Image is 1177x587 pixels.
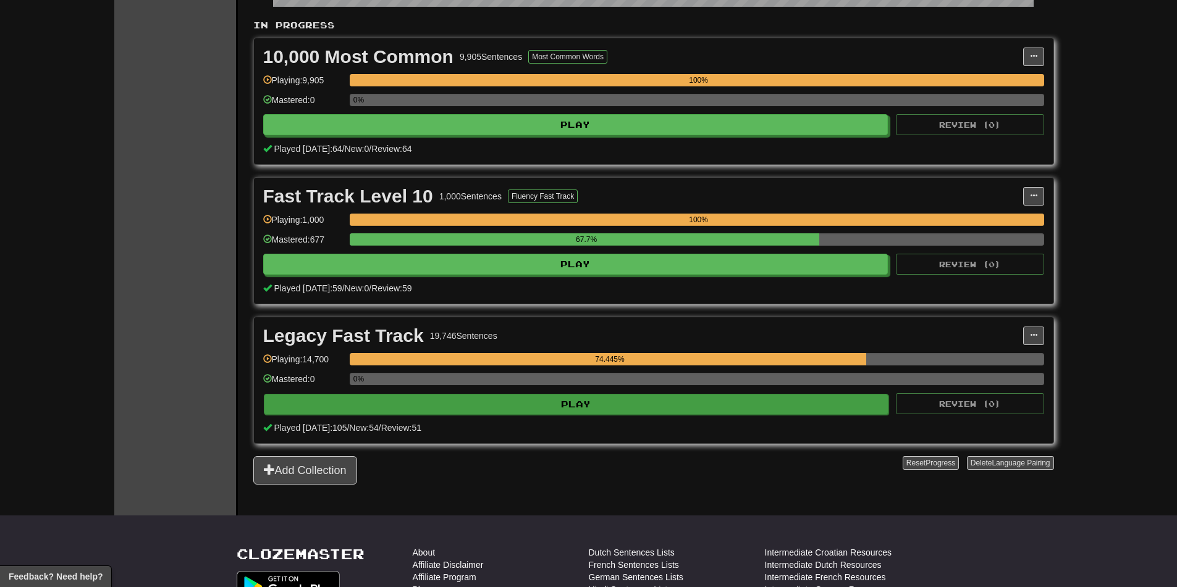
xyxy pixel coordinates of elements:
div: Playing: 1,000 [263,214,344,234]
div: 9,905 Sentences [460,51,522,63]
span: Language Pairing [992,459,1050,467]
button: DeleteLanguage Pairing [967,456,1054,470]
div: 19,746 Sentences [430,330,497,342]
a: Intermediate Croatian Resources [765,546,892,559]
span: New: 0 [345,144,369,154]
button: Most Common Words [528,50,607,64]
button: Play [263,114,888,135]
button: Play [264,394,889,415]
div: Playing: 9,905 [263,74,344,94]
div: Mastered: 677 [263,233,344,254]
span: Open feedback widget [9,570,103,583]
button: Fluency Fast Track [508,189,578,203]
div: 100% [353,214,1044,226]
button: Add Collection [253,456,357,485]
span: Review: 59 [371,283,411,293]
span: New: 54 [349,423,378,433]
div: 1,000 Sentences [439,190,502,202]
a: Affiliate Disclaimer [413,559,484,571]
div: Mastered: 0 [263,94,344,114]
a: Intermediate Dutch Resources [765,559,882,571]
span: Review: 64 [371,144,411,154]
div: Mastered: 0 [263,373,344,393]
span: New: 0 [345,283,369,293]
span: Progress [926,459,955,467]
a: Intermediate French Resources [765,571,886,583]
span: / [369,283,371,293]
span: / [369,144,371,154]
div: Legacy Fast Track [263,327,424,345]
span: / [379,423,381,433]
a: Affiliate Program [413,571,476,583]
a: French Sentences Lists [589,559,679,571]
div: Fast Track Level 10 [263,187,433,206]
p: In Progress [253,19,1054,31]
a: About [413,546,436,559]
button: Review (0) [896,114,1044,135]
div: 100% [353,74,1044,86]
span: / [347,423,349,433]
span: Review: 51 [381,423,421,433]
span: / [342,283,345,293]
div: 67.7% [353,233,820,246]
button: Review (0) [896,393,1044,414]
button: Play [263,254,888,275]
span: Played [DATE]: 59 [274,283,342,293]
a: German Sentences Lists [589,571,683,583]
div: 10,000 Most Common [263,48,454,66]
button: ResetProgress [903,456,959,470]
a: Clozemaster [237,546,365,562]
span: / [342,144,345,154]
span: Played [DATE]: 105 [274,423,347,433]
a: Dutch Sentences Lists [589,546,675,559]
button: Review (0) [896,254,1044,275]
div: Playing: 14,700 [263,353,344,373]
div: 74.445% [353,353,867,365]
span: Played [DATE]: 64 [274,144,342,154]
